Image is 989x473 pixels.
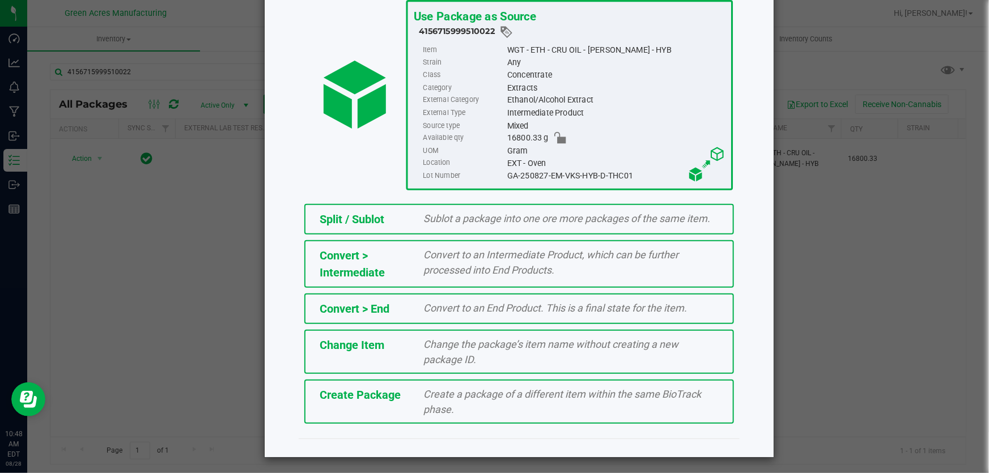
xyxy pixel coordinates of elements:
[507,82,725,94] div: Extracts
[507,169,725,182] div: GA-250827-EM-VKS-HYB-D-THC01
[320,338,384,352] span: Change Item
[320,388,401,402] span: Create Package
[423,132,504,144] label: Available qty
[507,44,725,56] div: WGT - ETH - CRU OIL - [PERSON_NAME] - HYB
[423,157,504,169] label: Location
[423,94,504,106] label: External Category
[424,338,679,365] span: Change the package’s item name without creating a new package ID.
[423,82,504,94] label: Category
[423,169,504,182] label: Lot Number
[11,382,45,416] iframe: Resource center
[320,212,384,226] span: Split / Sublot
[419,25,725,39] div: 4156715999510022
[423,106,504,119] label: External Type
[507,94,725,106] div: Ethanol/Alcohol Extract
[423,69,504,82] label: Class
[424,302,687,314] span: Convert to an End Product. This is a final state for the item.
[424,388,702,415] span: Create a package of a different item within the same BioTrack phase.
[414,9,536,23] span: Use Package as Source
[507,56,725,69] div: Any
[424,212,711,224] span: Sublot a package into one ore more packages of the same item.
[507,157,725,169] div: EXT - Oven
[507,106,725,119] div: Intermediate Product
[507,120,725,132] div: Mixed
[423,120,504,132] label: Source type
[423,56,504,69] label: Strain
[507,69,725,82] div: Concentrate
[320,302,389,316] span: Convert > End
[423,44,504,56] label: Item
[423,144,504,157] label: UOM
[507,132,549,144] span: 16800.33 g
[424,249,679,276] span: Convert to an Intermediate Product, which can be further processed into End Products.
[507,144,725,157] div: Gram
[320,249,385,279] span: Convert > Intermediate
